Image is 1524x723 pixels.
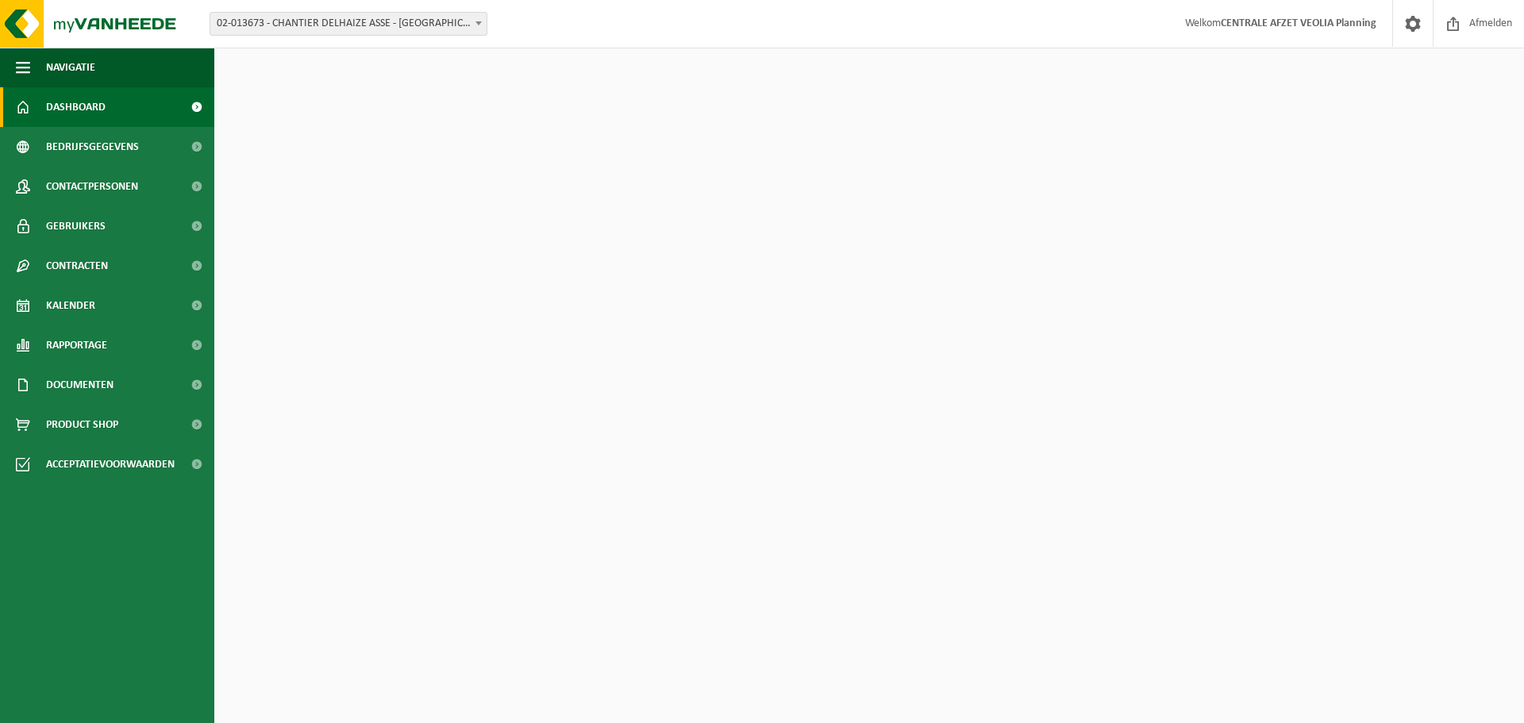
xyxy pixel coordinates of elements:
[46,48,95,87] span: Navigatie
[210,13,487,35] span: 02-013673 - CHANTIER DELHAIZE ASSE - VEOLIA - ASSE
[1221,17,1376,29] strong: CENTRALE AFZET VEOLIA Planning
[46,365,114,405] span: Documenten
[210,12,487,36] span: 02-013673 - CHANTIER DELHAIZE ASSE - VEOLIA - ASSE
[46,167,138,206] span: Contactpersonen
[46,206,106,246] span: Gebruikers
[46,87,106,127] span: Dashboard
[46,444,175,484] span: Acceptatievoorwaarden
[46,405,118,444] span: Product Shop
[46,286,95,325] span: Kalender
[46,127,139,167] span: Bedrijfsgegevens
[46,325,107,365] span: Rapportage
[46,246,108,286] span: Contracten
